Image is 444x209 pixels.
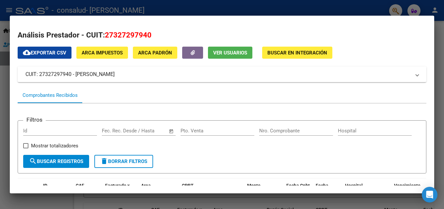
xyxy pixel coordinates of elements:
[213,50,247,56] span: Ver Usuarios
[342,179,391,207] datatable-header-cell: Hospital
[100,158,147,164] span: Borrar Filtros
[102,128,128,134] input: Fecha inicio
[168,127,175,135] button: Open calendar
[29,157,37,165] mat-icon: search
[267,50,327,56] span: Buscar en Integración
[245,179,284,207] datatable-header-cell: Monto
[82,50,123,56] span: ARCA Impuestos
[31,142,78,150] span: Mostrar totalizadores
[76,47,128,59] button: ARCA Impuestos
[138,179,179,207] datatable-header-cell: Area
[313,179,342,207] datatable-header-cell: Fecha Recibido
[105,183,130,196] span: Facturado x Orden De
[40,179,73,207] datatable-header-cell: ID
[23,92,78,99] div: Comprobantes Recibidos
[23,115,46,124] h3: Filtros
[141,183,151,188] span: Area
[18,30,426,41] h2: Análisis Prestador - CUIT:
[208,47,252,59] button: Ver Usuarios
[105,31,151,39] span: 27327297940
[133,47,177,59] button: ARCA Padrón
[247,183,261,188] span: Monto
[345,183,363,188] span: Hospital
[43,183,47,188] span: ID
[391,179,421,207] datatable-header-cell: Vencimiento Auditoría
[94,155,153,168] button: Borrar Filtros
[18,67,426,82] mat-expansion-panel-header: CUIT: 27327297940 - [PERSON_NAME]
[100,157,108,165] mat-icon: delete
[76,183,84,188] span: CAE
[23,49,31,56] mat-icon: cloud_download
[103,179,138,207] datatable-header-cell: Facturado x Orden De
[138,50,172,56] span: ARCA Padrón
[179,179,245,207] datatable-header-cell: CPBT
[18,47,71,59] button: Exportar CSV
[134,128,166,134] input: Fecha fin
[23,155,89,168] button: Buscar Registros
[262,47,332,59] button: Buscar en Integración
[394,183,420,196] span: Vencimiento Auditoría
[316,183,334,196] span: Fecha Recibido
[284,179,313,207] datatable-header-cell: Fecha Cpbt
[182,183,194,188] span: CPBT
[422,187,437,202] div: Open Intercom Messenger
[286,183,310,188] span: Fecha Cpbt
[73,179,103,207] datatable-header-cell: CAE
[25,70,411,78] mat-panel-title: CUIT: 27327297940 - [PERSON_NAME]
[29,158,83,164] span: Buscar Registros
[23,50,66,56] span: Exportar CSV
